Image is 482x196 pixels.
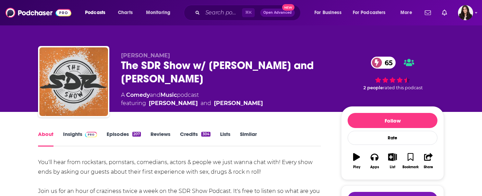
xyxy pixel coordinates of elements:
span: ⌘ K [242,8,255,17]
div: 207 [132,132,141,137]
a: About [38,131,53,147]
a: Reviews [150,131,170,147]
a: Ralph Sutton [149,99,198,107]
a: Charts [113,7,137,18]
button: Follow [348,113,437,128]
button: Open AdvancedNew [260,9,295,17]
img: The SDR Show w/ Ralph Sutton and Aaron Berg [39,47,108,116]
span: 65 [378,57,396,69]
span: Logged in as RebeccaShapiro [458,5,473,20]
img: User Profile [458,5,473,20]
button: open menu [396,7,421,18]
button: Apps [365,149,383,173]
button: Share [420,149,437,173]
a: 65 [371,57,396,69]
a: Show notifications dropdown [422,7,434,19]
a: Comedy [126,92,150,98]
span: Open Advanced [263,11,292,14]
div: Share [424,165,433,169]
img: Podchaser Pro [85,132,97,137]
button: Bookmark [401,149,419,173]
button: open menu [310,7,350,18]
span: [PERSON_NAME] [121,52,170,59]
span: and [201,99,211,107]
button: open menu [348,7,396,18]
span: Charts [118,8,133,18]
div: Bookmark [402,165,419,169]
span: and [150,92,160,98]
button: open menu [80,7,114,18]
div: Apps [370,165,379,169]
a: Music [160,92,177,98]
span: New [282,4,294,11]
span: For Podcasters [353,8,386,18]
button: open menu [141,7,179,18]
a: Episodes207 [107,131,141,147]
div: A podcast [121,91,263,107]
a: Lists [220,131,230,147]
span: featuring [121,99,263,107]
a: Jay Oakerson [214,99,263,107]
span: More [400,8,412,18]
a: Similar [240,131,257,147]
img: Podchaser - Follow, Share and Rate Podcasts [5,6,71,19]
div: Play [353,165,360,169]
a: Credits304 [180,131,210,147]
button: Play [348,149,365,173]
button: Show profile menu [458,5,473,20]
span: 2 people [363,85,383,90]
div: 304 [201,132,210,137]
div: Search podcasts, credits, & more... [190,5,307,21]
input: Search podcasts, credits, & more... [203,7,242,18]
a: Show notifications dropdown [439,7,450,19]
span: For Business [314,8,341,18]
div: List [390,165,395,169]
span: Podcasts [85,8,105,18]
span: Monitoring [146,8,170,18]
div: 65 2 peoplerated this podcast [341,52,444,95]
span: rated this podcast [383,85,423,90]
div: Rate [348,131,437,145]
a: InsightsPodchaser Pro [63,131,97,147]
button: List [384,149,401,173]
